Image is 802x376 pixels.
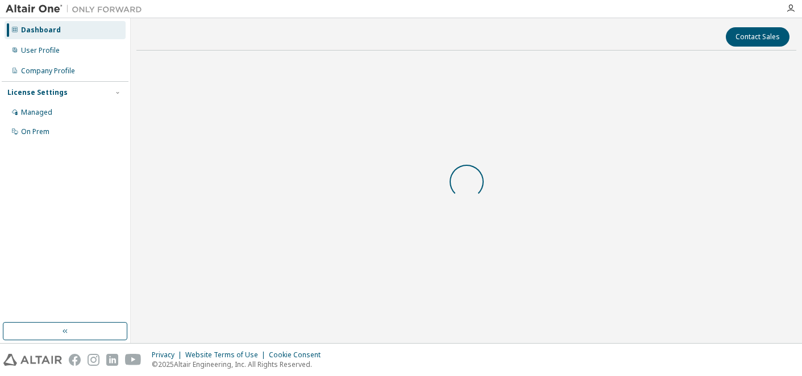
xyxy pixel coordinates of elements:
[21,26,61,35] div: Dashboard
[726,27,789,47] button: Contact Sales
[21,46,60,55] div: User Profile
[152,350,185,360] div: Privacy
[106,354,118,366] img: linkedin.svg
[6,3,148,15] img: Altair One
[21,66,75,76] div: Company Profile
[69,354,81,366] img: facebook.svg
[125,354,142,366] img: youtube.svg
[21,127,49,136] div: On Prem
[269,350,327,360] div: Cookie Consent
[152,360,327,369] p: © 2025 Altair Engineering, Inc. All Rights Reserved.
[185,350,269,360] div: Website Terms of Use
[7,88,68,97] div: License Settings
[21,108,52,117] div: Managed
[3,354,62,366] img: altair_logo.svg
[88,354,99,366] img: instagram.svg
